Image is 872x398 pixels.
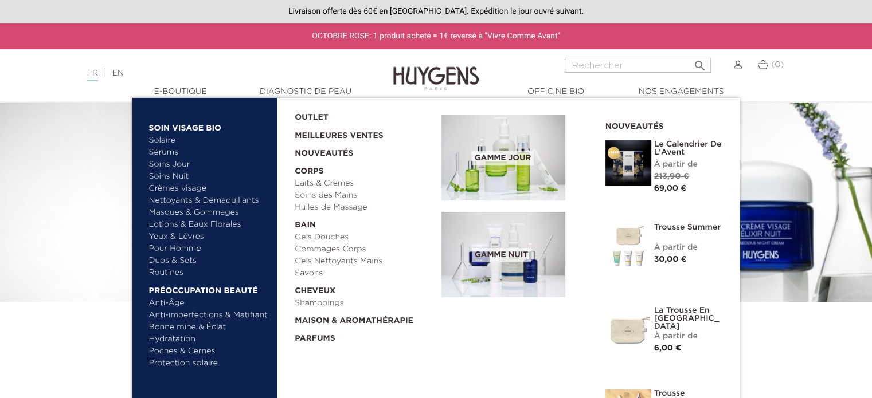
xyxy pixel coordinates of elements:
[149,183,269,195] a: Crèmes visage
[605,306,651,352] img: La Trousse en Coton
[149,135,269,147] a: Solaire
[149,321,269,333] a: Bonne mine & Éclat
[441,212,565,298] img: routine_nuit_banner.jpg
[295,309,433,327] a: Maison & Aromathérapie
[605,118,723,132] h2: Nouveautés
[295,106,423,124] a: OUTLET
[654,184,687,192] span: 69,00 €
[295,214,433,231] a: Bain
[295,243,433,255] a: Gommages Corps
[81,66,355,80] div: |
[248,86,363,98] a: Diagnostic de peau
[123,86,238,98] a: E-Boutique
[87,69,98,81] a: FR
[149,297,269,309] a: Anti-Âge
[771,61,784,69] span: (0)
[605,223,651,269] img: Trousse Summer
[149,231,269,243] a: Yeux & Lèvres
[565,58,711,73] input: Rechercher
[295,255,433,267] a: Gels Nettoyants Mains
[149,159,269,171] a: Soins Jour
[295,178,433,190] a: Laits & Crèmes
[472,151,534,165] span: Gamme jour
[149,345,269,357] a: Poches & Cernes
[441,115,588,200] a: Gamme jour
[441,212,588,298] a: Gamme nuit
[654,255,687,263] span: 30,00 €
[295,279,433,297] a: Cheveux
[654,172,689,180] span: 213,90 €
[149,195,269,207] a: Nettoyants & Démaquillants
[654,344,682,352] span: 6,00 €
[654,223,723,231] a: Trousse Summer
[295,124,423,142] a: Meilleures Ventes
[654,306,723,330] a: La Trousse en [GEOGRAPHIC_DATA]
[295,190,433,202] a: Soins des Mains
[654,140,723,156] a: Le Calendrier de L'Avent
[654,242,723,254] div: À partir de
[149,219,269,231] a: Lotions & Eaux Florales
[295,142,433,160] a: Nouveautés
[499,86,613,98] a: Officine Bio
[295,202,433,214] a: Huiles de Massage
[689,54,710,70] button: 
[295,231,433,243] a: Gels Douches
[693,56,706,69] i: 
[393,48,479,92] img: Huygens
[149,147,269,159] a: Sérums
[149,309,269,321] a: Anti-imperfections & Matifiant
[149,255,269,267] a: Duos & Sets
[654,330,723,342] div: À partir de
[472,248,531,262] span: Gamme nuit
[441,115,565,200] img: routine_jour_banner.jpg
[605,140,651,186] img: Le Calendrier de L'Avent
[295,327,433,345] a: Parfums
[149,116,269,135] a: Soin Visage Bio
[149,267,269,279] a: Routines
[112,69,124,77] a: EN
[149,207,269,219] a: Masques & Gommages
[149,171,259,183] a: Soins Nuit
[295,267,433,279] a: Savons
[149,333,269,345] a: Hydratation
[149,279,269,297] a: Préoccupation beauté
[295,160,433,178] a: Corps
[149,357,269,369] a: Protection solaire
[654,159,723,171] div: À partir de
[624,86,738,98] a: Nos engagements
[149,243,269,255] a: Pour Homme
[295,297,433,309] a: Shampoings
